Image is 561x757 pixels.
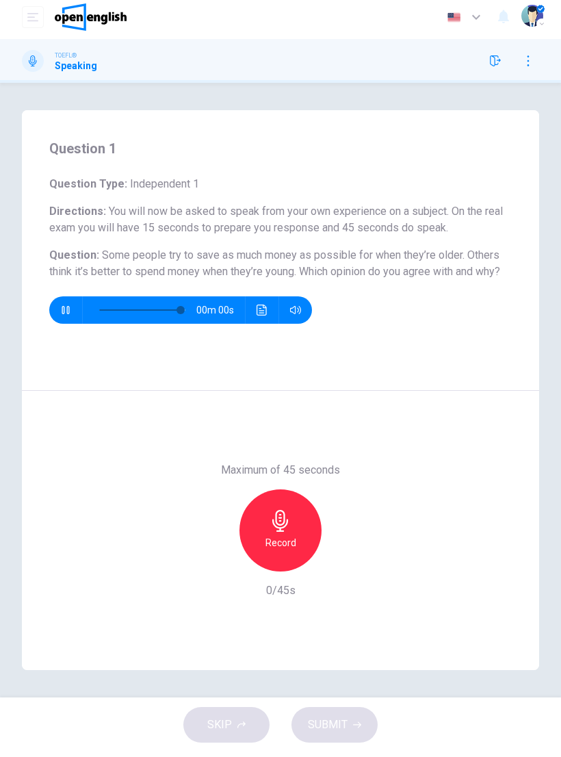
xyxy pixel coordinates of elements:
[299,270,500,283] span: Which opinion do you agree with and why?
[266,587,296,604] h6: 0/45s
[49,181,512,197] h6: Question Type :
[49,208,512,241] h6: Directions :
[55,55,77,65] span: TOEFL®
[239,494,322,576] button: Record
[521,10,543,31] img: Profile picture
[265,539,296,556] h6: Record
[196,301,245,329] span: 00m 00s
[221,467,340,483] h6: Maximum of 45 seconds
[49,252,512,285] h6: Question :
[49,142,512,164] h4: Question 1
[251,301,273,329] button: Click to see the audio transcription
[445,17,462,27] img: en
[55,65,97,76] h1: Speaking
[22,11,44,33] button: open mobile menu
[49,209,503,239] span: You will now be asked to speak from your own experience on a subject. On the real exam you will h...
[55,8,127,36] img: OpenEnglish logo
[49,253,499,283] span: Some people try to save as much money as possible for when they’re older. Others think it’s bette...
[127,182,199,195] span: Independent 1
